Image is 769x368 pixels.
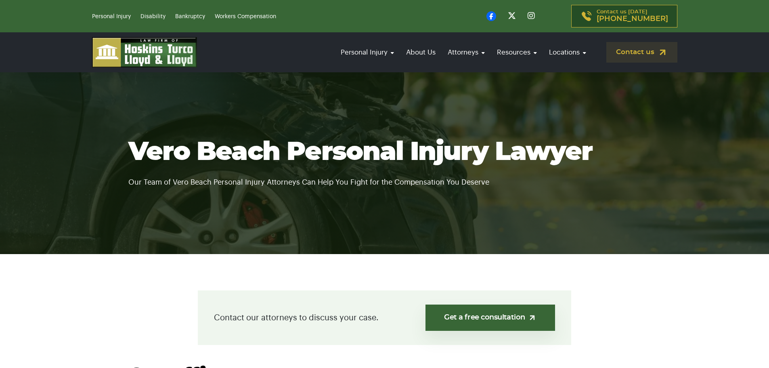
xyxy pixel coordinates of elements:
[425,305,555,331] a: Get a free consultation
[597,9,668,23] p: Contact us [DATE]
[528,313,536,322] img: arrow-up-right-light.svg
[128,138,641,166] h1: Vero Beach Personal Injury Lawyer
[92,37,197,67] img: logo
[175,14,205,19] a: Bankruptcy
[140,14,166,19] a: Disability
[545,41,590,64] a: Locations
[571,5,677,27] a: Contact us [DATE][PHONE_NUMBER]
[493,41,541,64] a: Resources
[198,290,571,345] div: Contact our attorneys to discuss your case.
[337,41,398,64] a: Personal Injury
[606,42,677,63] a: Contact us
[92,14,131,19] a: Personal Injury
[402,41,440,64] a: About Us
[215,14,276,19] a: Workers Compensation
[597,15,668,23] span: [PHONE_NUMBER]
[444,41,489,64] a: Attorneys
[128,166,641,188] p: Our Team of Vero Beach Personal Injury Attorneys Can Help You Fight for the Compensation You Deserve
